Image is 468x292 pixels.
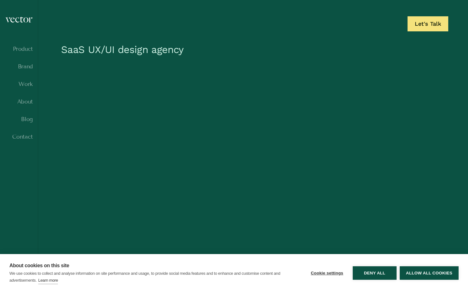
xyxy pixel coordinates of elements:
h1: SaaS UX/UI design agency [58,40,448,62]
strong: About cookies on this site [9,263,69,268]
a: Brand [5,63,33,70]
a: Let's Talk [408,16,448,31]
a: Blog [5,116,33,122]
button: Allow all cookies [400,266,459,280]
a: Product [5,46,33,52]
a: Contact [5,134,33,140]
button: Deny all [353,266,397,280]
a: About [5,98,33,105]
a: Learn more [38,277,58,284]
a: Work [5,81,33,87]
button: Cookie settings [304,266,350,280]
p: We use cookies to collect and analyse information on site performance and usage, to provide socia... [9,271,280,283]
